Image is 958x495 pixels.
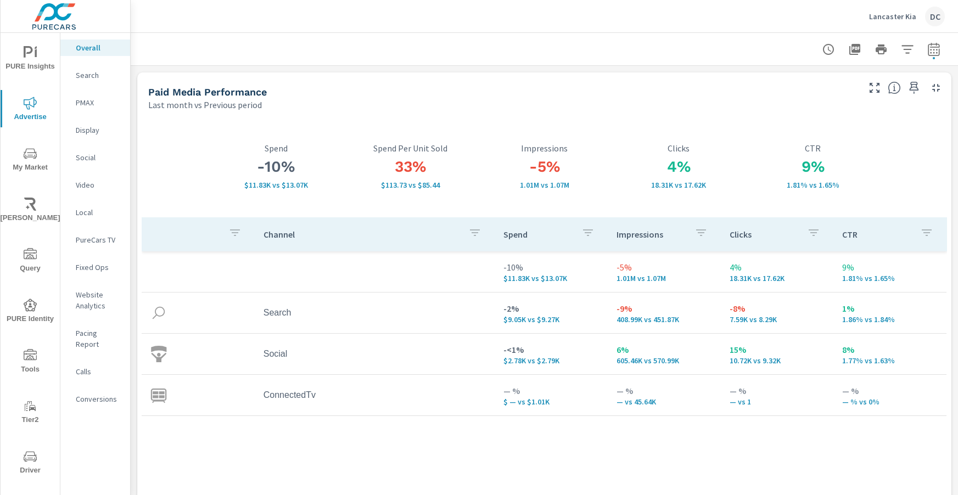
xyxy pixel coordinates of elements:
h3: 9% [746,157,880,176]
p: 8% [842,343,938,356]
p: -10% [503,261,599,274]
p: Lancaster Kia [869,12,916,21]
p: Website Analytics [76,289,121,311]
p: 1% [842,302,938,315]
h3: -5% [477,157,612,176]
p: Pacing Report [76,328,121,350]
p: CTR [746,143,880,153]
div: PMAX [60,94,130,111]
p: Fixed Ops [76,262,121,273]
button: Make Fullscreen [866,79,883,97]
p: 1.81% vs 1.65% [842,274,938,283]
td: Search [255,299,495,327]
div: Conversions [60,391,130,407]
span: Tier2 [4,400,57,426]
p: — vs 45,636 [617,397,712,406]
p: -2% [503,302,599,315]
button: Apply Filters [897,38,918,60]
p: 6% [617,343,712,356]
p: Spend [503,229,573,240]
p: — % [730,384,825,397]
p: 10,717 vs 9,323 [730,356,825,365]
p: Last month vs Previous period [148,98,262,111]
span: My Market [4,147,57,174]
p: Clicks [730,229,799,240]
div: Fixed Ops [60,259,130,275]
span: Tools [4,349,57,376]
p: 605,461 vs 570,989 [617,356,712,365]
p: PMAX [76,97,121,108]
p: Local [76,207,121,218]
p: -8% [730,302,825,315]
span: [PERSON_NAME] [4,198,57,224]
span: Advertise [4,97,57,123]
td: Social [255,340,495,368]
h5: Paid Media Performance [148,86,267,98]
p: Overall [76,42,121,53]
p: $2,781 vs $2,794 [503,356,599,365]
div: Local [60,204,130,221]
p: Social [76,152,121,163]
div: Video [60,177,130,193]
p: PureCars TV [76,234,121,245]
p: 408,987 vs 451,867 [617,315,712,324]
p: 1.81% vs 1.65% [746,181,880,189]
span: Understand performance metrics over the selected time range. [888,81,901,94]
img: icon-search.svg [150,305,167,321]
p: — % [842,384,938,397]
p: — % [503,384,599,397]
div: Social [60,149,130,166]
p: Impressions [617,229,686,240]
td: ConnectedTv [255,381,495,409]
span: Driver [4,450,57,477]
p: 1.86% vs 1.84% [842,315,938,324]
div: PureCars TV [60,232,130,248]
button: Print Report [870,38,892,60]
img: icon-connectedtv.svg [150,387,167,403]
button: Minimize Widget [927,79,945,97]
button: Select Date Range [923,38,945,60]
p: $9,046 vs $9,273 [503,315,599,324]
p: CTR [842,229,911,240]
p: $11,828 vs $13,073 [503,274,599,283]
p: 7,594 vs 8,293 [730,315,825,324]
span: Query [4,248,57,275]
p: Search [76,70,121,81]
p: -9% [617,302,712,315]
p: 18,311 vs 17,617 [730,274,825,283]
h3: 33% [343,157,478,176]
p: 18,311 vs 17,617 [612,181,746,189]
p: -5% [617,261,712,274]
h3: -10% [209,157,343,176]
p: Clicks [612,143,746,153]
p: Impressions [477,143,612,153]
p: Channel [264,229,460,240]
p: Spend Per Unit Sold [343,143,478,153]
p: — % vs 0% [842,397,938,406]
span: PURE Identity [4,299,57,325]
span: Save this to your personalized report [905,79,923,97]
img: icon-social.svg [150,346,167,362]
p: $ — vs $1,005 [503,397,599,406]
div: Website Analytics [60,286,130,314]
p: Spend [209,143,343,153]
div: Search [60,67,130,83]
div: Display [60,122,130,138]
p: Video [76,179,121,190]
p: -<1% [503,343,599,356]
p: Calls [76,366,121,377]
h3: 4% [612,157,746,176]
p: Display [76,125,121,136]
div: DC [925,7,945,26]
div: Overall [60,40,130,56]
button: "Export Report to PDF" [844,38,866,60]
p: 1,014,448 vs 1,068,492 [477,181,612,189]
p: 9% [842,261,938,274]
p: — % [617,384,712,397]
p: $11.83K vs $13.07K [209,181,343,189]
div: Calls [60,363,130,380]
p: 1.77% vs 1.63% [842,356,938,365]
p: 1,014,448 vs 1,068,492 [617,274,712,283]
p: $113.73 vs $85.44 [343,181,478,189]
p: — vs 1 [730,397,825,406]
